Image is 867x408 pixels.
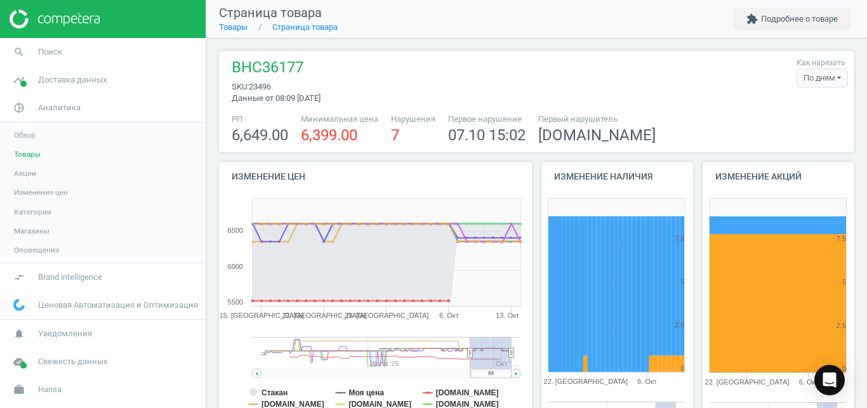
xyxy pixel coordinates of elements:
img: wGWNvw8QSZomAAAAABJRU5ErkJggg== [13,299,25,311]
text: 6500 [228,227,243,234]
span: Уведомления [38,328,92,339]
a: Страница товара [272,22,338,32]
span: Ценовая Автоматизация и Оптимизация [38,299,198,311]
label: Как нарезать [797,58,845,69]
i: notifications [7,322,31,346]
text: 6000 [228,263,243,270]
h4: Изменение цен [219,162,532,192]
tspan: 6. Окт [798,378,818,386]
tspan: 22. [GEOGRAPHIC_DATA] [282,312,366,319]
text: 2.5 [675,322,684,329]
span: Поиск [38,46,62,58]
div: Open Intercom Messenger [814,365,845,395]
span: Изменение цен [14,187,68,197]
img: ajHJNr6hYgQAAAAASUVORK5CYII= [10,10,100,29]
span: Товары [14,149,41,159]
h4: Изменение акций [703,162,854,192]
tspan: 15. [GEOGRAPHIC_DATA] [220,312,304,319]
i: pie_chart_outlined [7,96,31,120]
tspan: 22. [GEOGRAPHIC_DATA] [543,378,628,386]
i: compare_arrows [7,265,31,289]
text: 7.5 [675,235,684,242]
i: search [7,40,31,64]
span: sku : [232,82,249,91]
tspan: 6. Окт [439,312,459,319]
span: 07.10 15:02 [448,126,526,144]
span: Hansa [38,384,62,395]
span: 23496 [249,82,271,91]
span: Аналитика [38,102,81,114]
span: 6,649.00 [232,126,288,144]
span: BHC36177 [232,57,321,81]
i: timeline [7,68,31,92]
span: Нарушения [391,114,435,125]
tspan: 29. [GEOGRAPHIC_DATA] [345,312,429,319]
div: По дням [797,69,848,88]
text: 0 [680,365,684,372]
span: Первый нарушитель [538,114,656,125]
a: Товары [219,22,248,32]
tspan: 22. [GEOGRAPHIC_DATA] [705,378,789,386]
text: 5 [842,278,846,286]
i: cloud_done [7,350,31,374]
span: Акции [14,168,36,178]
text: 2.5 [836,322,845,329]
span: Обзор [14,130,36,140]
tspan: Окт '… [496,360,518,367]
h4: Изменение наличия [541,162,693,192]
button: extensionПодробнее о товаре [733,8,851,30]
span: Магазины [14,226,50,236]
span: 7 [391,126,399,144]
span: Первое нарушение [448,114,526,125]
span: Оповещения [14,245,59,255]
span: Страница товара [219,5,322,20]
span: Данные от 08:09 [DATE] [232,93,321,103]
span: Минимальная цена [301,114,378,125]
tspan: 13. Окт [496,312,519,319]
tspan: [DOMAIN_NAME] [436,388,499,397]
span: Свежесть данных [38,356,107,367]
i: work [7,378,31,402]
tspan: Моя цена [348,388,384,397]
tspan: 6. Окт [637,378,657,386]
text: 7.5 [836,235,845,242]
text: 5500 [228,298,243,306]
span: Категории [14,207,51,217]
span: 6,399.00 [301,126,357,144]
i: extension [746,13,758,25]
span: [DOMAIN_NAME] [538,126,656,144]
text: 5 [680,278,684,286]
span: Brand intelligence [38,272,102,283]
span: Доставка данных [38,74,107,86]
tspan: Стакан [261,388,288,397]
span: РП [232,114,288,125]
